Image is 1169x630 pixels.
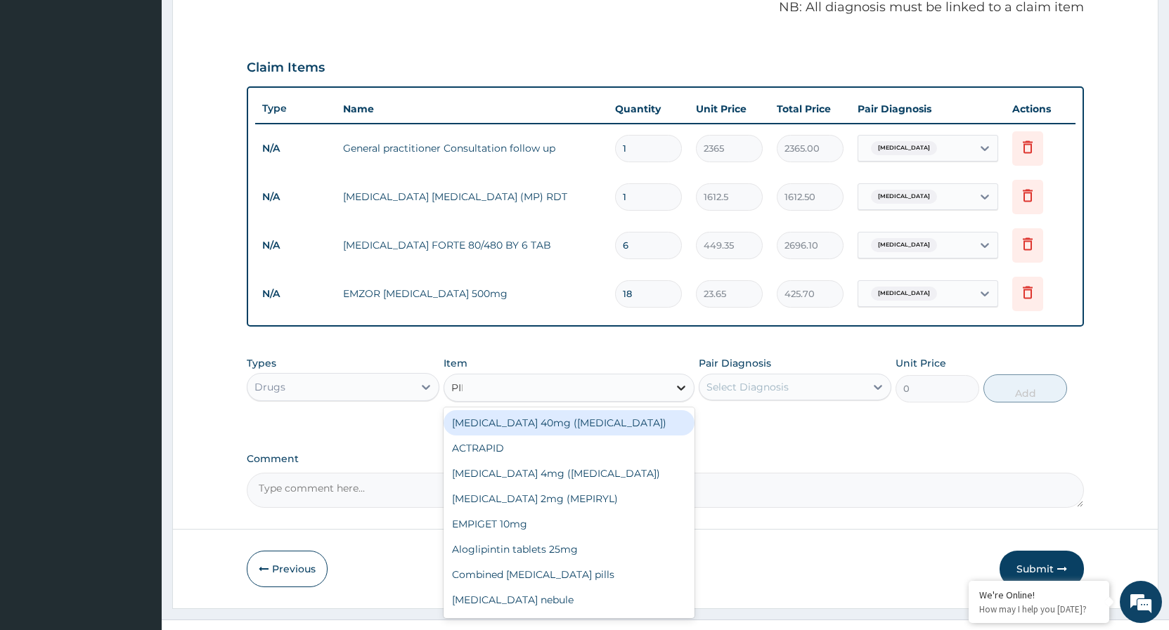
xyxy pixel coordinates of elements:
[255,184,336,210] td: N/A
[336,95,608,123] th: Name
[255,281,336,307] td: N/A
[608,95,689,123] th: Quantity
[896,356,946,370] label: Unit Price
[254,380,285,394] div: Drugs
[871,238,937,252] span: [MEDICAL_DATA]
[979,589,1099,601] div: We're Online!
[1000,551,1084,587] button: Submit
[689,95,770,123] th: Unit Price
[73,79,236,97] div: Chat with us now
[26,70,57,105] img: d_794563401_company_1708531726252_794563401
[871,141,937,155] span: [MEDICAL_DATA]
[444,410,695,435] div: [MEDICAL_DATA] 40mg ([MEDICAL_DATA])
[444,461,695,486] div: [MEDICAL_DATA] 4mg ([MEDICAL_DATA])
[851,95,1005,123] th: Pair Diagnosis
[444,435,695,461] div: ACTRAPID
[336,280,608,308] td: EMZOR [MEDICAL_DATA] 500mg
[706,380,789,394] div: Select Diagnosis
[336,134,608,162] td: General practitioner Consultation follow up
[444,486,695,511] div: [MEDICAL_DATA] 2mg (MEPIRYL)
[82,177,194,319] span: We're online!
[247,453,1084,465] label: Comment
[871,190,937,204] span: [MEDICAL_DATA]
[871,287,937,301] span: [MEDICAL_DATA]
[255,96,336,122] th: Type
[444,511,695,537] div: EMPIGET 10mg
[770,95,851,123] th: Total Price
[247,551,328,587] button: Previous
[444,356,467,370] label: Item
[1005,95,1076,123] th: Actions
[255,136,336,162] td: N/A
[247,357,276,369] label: Types
[983,374,1067,402] button: Add
[336,231,608,259] td: [MEDICAL_DATA] FORTE 80/480 BY 6 TAB
[247,60,325,76] h3: Claim Items
[7,383,268,433] textarea: Type your message and hit 'Enter'
[699,356,771,370] label: Pair Diagnosis
[444,537,695,562] div: Aloglipintin tablets 25mg
[336,183,608,211] td: [MEDICAL_DATA] [MEDICAL_DATA] (MP) RDT
[979,603,1099,615] p: How may I help you today?
[231,7,264,41] div: Minimize live chat window
[444,562,695,587] div: Combined [MEDICAL_DATA] pills
[255,232,336,258] td: N/A
[444,587,695,612] div: [MEDICAL_DATA] nebule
